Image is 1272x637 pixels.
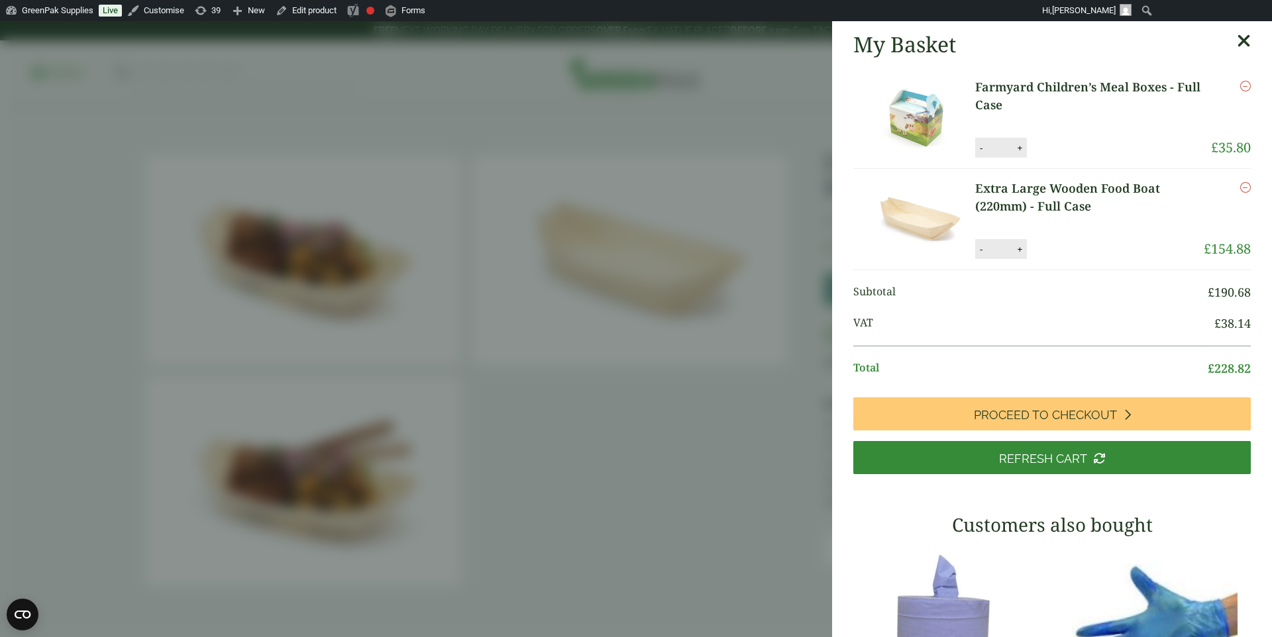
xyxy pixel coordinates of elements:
[1204,240,1251,258] bdi: 154.88
[1208,284,1251,300] bdi: 190.68
[853,441,1251,474] a: Refresh Cart
[1208,360,1251,376] bdi: 228.82
[99,5,122,17] a: Live
[1208,360,1214,376] span: £
[853,397,1251,430] a: Proceed to Checkout
[1214,315,1221,331] span: £
[1208,284,1214,300] span: £
[853,360,1208,377] span: Total
[853,32,956,57] h2: My Basket
[1211,138,1251,156] bdi: 35.80
[853,514,1251,536] h3: Customers also bought
[853,315,1214,332] span: VAT
[975,179,1204,215] a: Extra Large Wooden Food Boat (220mm) - Full Case
[975,78,1211,114] a: Farmyard Children’s Meal Boxes - Full Case
[7,599,38,630] button: Open CMP widget
[976,244,986,255] button: -
[366,7,374,15] div: Focus keyphrase not set
[974,408,1117,422] span: Proceed to Checkout
[1240,78,1251,94] a: Remove this item
[1013,244,1026,255] button: +
[1211,138,1218,156] span: £
[1240,179,1251,195] a: Remove this item
[976,142,986,154] button: -
[853,283,1208,301] span: Subtotal
[1204,240,1211,258] span: £
[999,452,1087,466] span: Refresh Cart
[1214,315,1251,331] bdi: 38.14
[1052,5,1116,15] span: [PERSON_NAME]
[1013,142,1026,154] button: +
